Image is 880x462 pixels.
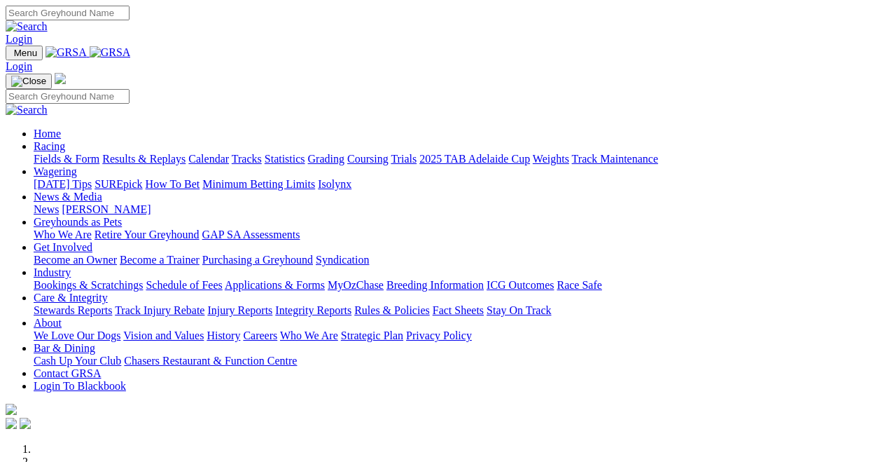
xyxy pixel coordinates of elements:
[6,60,32,72] a: Login
[95,229,200,240] a: Retire Your Greyhound
[34,128,61,140] a: Home
[419,153,530,165] a: 2025 TAB Adelaide Cup
[275,304,351,316] a: Integrity Reports
[243,329,277,341] a: Careers
[34,317,62,329] a: About
[6,74,52,89] button: Toggle navigation
[6,6,130,20] input: Search
[34,266,71,278] a: Industry
[34,229,92,240] a: Who We Are
[34,329,874,342] div: About
[202,254,313,266] a: Purchasing a Greyhound
[90,46,131,59] img: GRSA
[34,153,99,165] a: Fields & Form
[188,153,229,165] a: Calendar
[391,153,417,165] a: Trials
[433,304,484,316] a: Fact Sheets
[202,178,315,190] a: Minimum Betting Limits
[280,329,338,341] a: Who We Are
[6,418,17,429] img: facebook.svg
[34,203,874,216] div: News & Media
[316,254,369,266] a: Syndication
[123,329,204,341] a: Vision and Values
[232,153,262,165] a: Tracks
[34,355,874,367] div: Bar & Dining
[102,153,186,165] a: Results & Replays
[6,404,17,415] img: logo-grsa-white.png
[120,254,200,266] a: Become a Trainer
[34,304,112,316] a: Stewards Reports
[225,279,325,291] a: Applications & Forms
[34,216,122,228] a: Greyhounds as Pets
[533,153,569,165] a: Weights
[487,304,551,316] a: Stay On Track
[487,279,554,291] a: ICG Outcomes
[318,178,351,190] a: Isolynx
[202,229,300,240] a: GAP SA Assessments
[572,153,658,165] a: Track Maintenance
[34,203,59,215] a: News
[34,165,77,177] a: Wagering
[34,178,92,190] a: [DATE] Tips
[34,304,874,317] div: Care & Integrity
[34,153,874,165] div: Racing
[34,254,117,266] a: Become an Owner
[6,104,48,116] img: Search
[386,279,484,291] a: Breeding Information
[34,241,92,253] a: Get Involved
[34,367,101,379] a: Contact GRSA
[207,304,272,316] a: Injury Reports
[34,279,143,291] a: Bookings & Scratchings
[14,48,37,58] span: Menu
[55,73,66,84] img: logo-grsa-white.png
[34,342,95,354] a: Bar & Dining
[34,355,121,367] a: Cash Up Your Club
[34,229,874,241] div: Greyhounds as Pets
[34,292,108,304] a: Care & Integrity
[34,191,102,203] a: News & Media
[34,140,65,152] a: Racing
[146,279,222,291] a: Schedule of Fees
[124,355,297,367] a: Chasers Restaurant & Function Centre
[347,153,389,165] a: Coursing
[6,33,32,45] a: Login
[406,329,472,341] a: Privacy Policy
[34,279,874,292] div: Industry
[557,279,601,291] a: Race Safe
[328,279,384,291] a: MyOzChase
[6,20,48,33] img: Search
[6,89,130,104] input: Search
[146,178,200,190] a: How To Bet
[95,178,142,190] a: SUREpick
[207,329,240,341] a: History
[11,76,46,87] img: Close
[46,46,87,59] img: GRSA
[354,304,430,316] a: Rules & Policies
[34,254,874,266] div: Get Involved
[62,203,151,215] a: [PERSON_NAME]
[341,329,403,341] a: Strategic Plan
[115,304,204,316] a: Track Injury Rebate
[308,153,344,165] a: Grading
[6,46,43,60] button: Toggle navigation
[34,329,120,341] a: We Love Our Dogs
[265,153,305,165] a: Statistics
[34,380,126,392] a: Login To Blackbook
[20,418,31,429] img: twitter.svg
[34,178,874,191] div: Wagering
